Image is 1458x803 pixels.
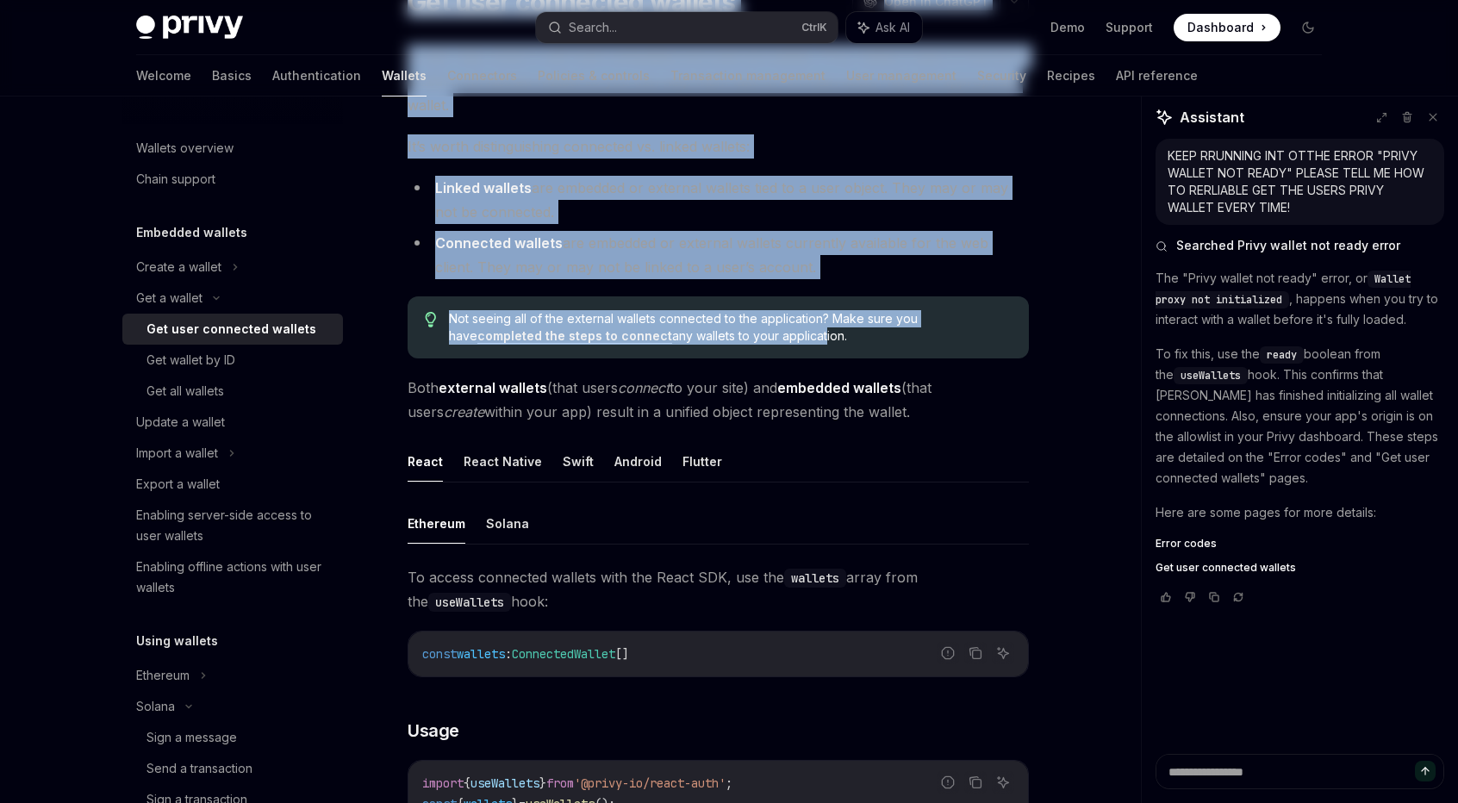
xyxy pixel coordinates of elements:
[505,646,512,662] span: :
[122,551,343,603] a: Enabling offline actions with user wallets
[1415,761,1436,781] button: Send message
[136,474,220,495] div: Export a wallet
[408,503,465,544] button: Ethereum
[1156,237,1444,254] button: Searched Privy wallet not ready error
[784,569,846,588] code: wallets
[1187,19,1254,36] span: Dashboard
[408,565,1029,613] span: To access connected wallets with the React SDK, use the array from the hook:
[122,407,343,438] a: Update a wallet
[136,443,218,464] div: Import a wallet
[122,133,343,164] a: Wallets overview
[212,55,252,96] a: Basics
[136,557,333,598] div: Enabling offline actions with user wallets
[1116,55,1198,96] a: API reference
[146,758,252,779] div: Send a transaction
[447,55,517,96] a: Connectors
[937,771,959,794] button: Report incorrect code
[1156,537,1444,551] a: Error codes
[464,441,542,482] button: React Native
[136,696,175,717] div: Solana
[439,379,547,396] strong: external wallets
[470,775,539,791] span: useWallets
[1156,537,1217,551] span: Error codes
[146,727,237,748] div: Sign a message
[1181,369,1241,383] span: useWallets
[122,314,343,345] a: Get user connected wallets
[563,441,594,482] button: Swift
[457,646,505,662] span: wallets
[682,441,722,482] button: Flutter
[272,55,361,96] a: Authentication
[136,665,190,686] div: Ethereum
[614,441,662,482] button: Android
[136,505,333,546] div: Enabling server-side access to user wallets
[122,722,343,753] a: Sign a message
[992,642,1014,664] button: Ask AI
[777,379,901,396] strong: embedded wallets
[1106,19,1153,36] a: Support
[486,503,529,544] button: Solana
[618,379,670,396] em: connect
[408,134,1029,159] span: It’s worth distinguishing connected vs. linked wallets:
[1267,348,1297,362] span: ready
[546,775,574,791] span: from
[477,328,672,344] a: completed the steps to connect
[408,719,459,743] span: Usage
[846,12,922,43] button: Ask AI
[136,222,247,243] h5: Embedded wallets
[875,19,910,36] span: Ask AI
[425,312,437,327] svg: Tip
[615,646,629,662] span: []
[146,381,224,401] div: Get all wallets
[1047,55,1095,96] a: Recipes
[937,642,959,664] button: Report incorrect code
[539,775,546,791] span: }
[422,646,457,662] span: const
[136,257,221,277] div: Create a wallet
[435,179,532,196] strong: Linked wallets
[136,631,218,651] h5: Using wallets
[726,775,732,791] span: ;
[1174,14,1280,41] a: Dashboard
[1168,147,1432,216] div: KEEP RRUNNING INT OTTHE ERROR "PRIVY WALLET NOT READY" PLEASE TELL ME HOW TO RERLIABLE GET THE US...
[1050,19,1085,36] a: Demo
[1156,268,1444,330] p: The "Privy wallet not ready" error, or , happens when you try to interact with a wallet before it...
[801,21,827,34] span: Ctrl K
[408,176,1029,224] li: are embedded or external wallets tied to a user object. They may or may not be connected.
[146,319,316,339] div: Get user connected wallets
[1156,561,1296,575] span: Get user connected wallets
[382,55,427,96] a: Wallets
[136,138,234,159] div: Wallets overview
[428,593,511,612] code: useWallets
[136,412,225,433] div: Update a wallet
[122,345,343,376] a: Get wallet by ID
[122,753,343,784] a: Send a transaction
[1156,502,1444,523] p: Here are some pages for more details:
[512,646,615,662] span: ConnectedWallet
[538,55,650,96] a: Policies & controls
[422,775,464,791] span: import
[136,169,215,190] div: Chain support
[536,12,838,43] button: Search...CtrlK
[408,376,1029,424] span: Both (that users to your site) and (that users within your app) result in a unified object repres...
[1180,107,1244,128] span: Assistant
[1176,237,1400,254] span: Searched Privy wallet not ready error
[444,403,484,420] em: create
[992,771,1014,794] button: Ask AI
[435,234,563,252] strong: Connected wallets
[122,469,343,500] a: Export a wallet
[670,55,826,96] a: Transaction management
[136,288,202,308] div: Get a wallet
[1156,344,1444,489] p: To fix this, use the boolean from the hook. This confirms that [PERSON_NAME] has finished initial...
[408,231,1029,279] li: are embedded or external wallets currently available for the web client. They may or may not be l...
[964,771,987,794] button: Copy the contents from the code block
[136,16,243,40] img: dark logo
[146,350,235,370] div: Get wallet by ID
[122,164,343,195] a: Chain support
[122,500,343,551] a: Enabling server-side access to user wallets
[964,642,987,664] button: Copy the contents from the code block
[977,55,1026,96] a: Security
[846,55,956,96] a: User management
[1294,14,1322,41] button: Toggle dark mode
[449,310,1012,345] span: Not seeing all of the external wallets connected to the application? Make sure you have any walle...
